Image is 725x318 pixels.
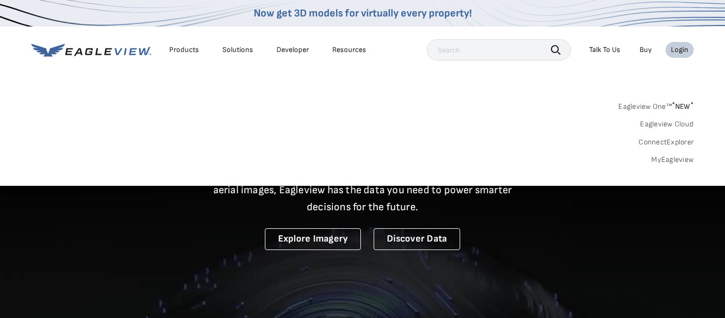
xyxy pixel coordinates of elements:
div: Resources [332,45,366,55]
div: Products [169,45,199,55]
input: Search [427,39,571,61]
a: Discover Data [374,228,460,250]
a: MyEagleview [651,155,694,165]
a: Explore Imagery [265,228,361,250]
div: Solutions [222,45,253,55]
a: ConnectExplorer [638,137,694,147]
p: A new era starts here. Built on more than 3.5 billion high-resolution aerial images, Eagleview ha... [200,165,525,216]
div: Talk To Us [589,45,620,55]
a: Developer [277,45,309,55]
a: Now get 3D models for virtually every property! [254,7,472,20]
span: NEW [672,102,694,111]
a: Eagleview Cloud [640,119,694,129]
a: Eagleview One™*NEW* [618,99,694,111]
a: Buy [640,45,652,55]
div: Login [671,45,688,55]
